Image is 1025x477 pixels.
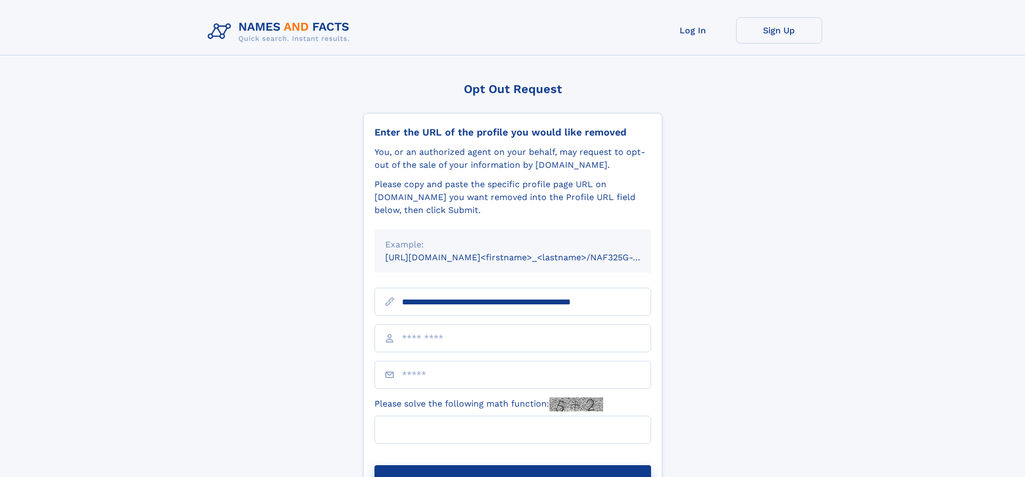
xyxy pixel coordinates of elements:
div: Enter the URL of the profile you would like removed [374,126,651,138]
div: Please copy and paste the specific profile page URL on [DOMAIN_NAME] you want removed into the Pr... [374,178,651,217]
img: Logo Names and Facts [203,17,358,46]
a: Sign Up [736,17,822,44]
div: You, or an authorized agent on your behalf, may request to opt-out of the sale of your informatio... [374,146,651,172]
a: Log In [650,17,736,44]
div: Example: [385,238,640,251]
div: Opt Out Request [363,82,662,96]
small: [URL][DOMAIN_NAME]<firstname>_<lastname>/NAF325G-xxxxxxxx [385,252,671,262]
label: Please solve the following math function: [374,397,603,411]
